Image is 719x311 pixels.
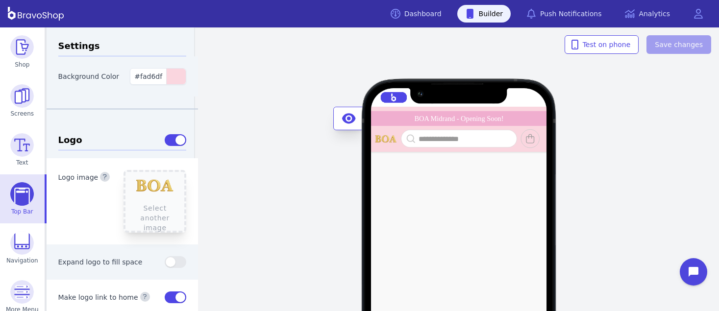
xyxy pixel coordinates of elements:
a: Analytics [617,5,678,23]
label: Expand logo to fill space [58,258,143,266]
button: #fad6df [130,68,186,85]
a: Builder [457,5,511,23]
button: Save changes [646,35,711,54]
button: Test on phone [565,35,639,54]
span: Top Bar [11,208,33,215]
span: Save changes [655,40,703,49]
h3: Settings [58,39,187,56]
span: Text [16,159,28,167]
span: #fad6df [134,72,162,80]
span: Navigation [6,257,38,264]
label: Logo image [58,173,99,181]
a: Dashboard [383,5,449,23]
label: Background Color [58,72,120,80]
label: Make logo link to home [58,294,138,302]
span: Test on phone [573,40,631,49]
span: Screens [11,110,34,118]
img: BravoShop [8,7,64,21]
button: Select another image [124,170,186,233]
span: Shop [15,61,29,69]
div: BOA Midrand - Opening Soon! [415,115,504,121]
a: Push Notifications [519,5,609,23]
h3: Logo [58,133,187,150]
